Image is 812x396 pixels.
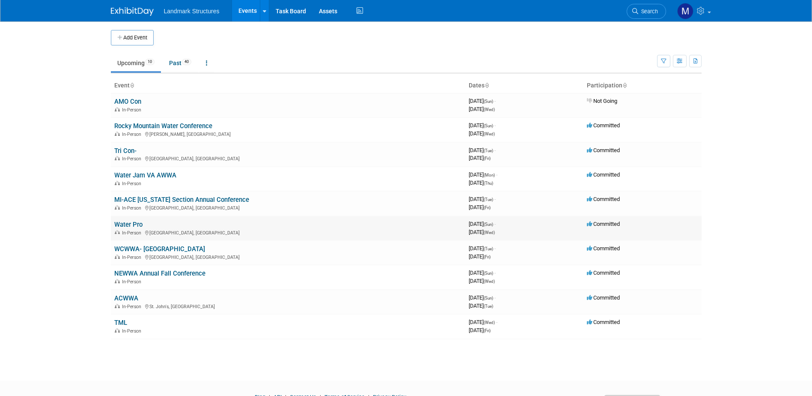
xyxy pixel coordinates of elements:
a: Tri Con- [114,147,137,155]
a: MI-ACE [US_STATE] Section Annual Conference [114,196,249,204]
a: TML [114,319,127,327]
span: [DATE] [469,155,491,161]
span: Committed [587,270,620,276]
a: NEWWA Annual Fall Conference [114,270,205,277]
span: In-Person [122,205,144,211]
span: (Tue) [484,246,493,251]
span: (Tue) [484,304,493,309]
span: [DATE] [469,229,495,235]
img: In-Person Event [115,230,120,234]
span: [DATE] [469,327,491,333]
span: Committed [587,171,620,178]
span: (Fri) [484,328,491,333]
span: Committed [587,294,620,301]
span: (Wed) [484,230,495,235]
a: Sort by Participation Type [622,82,627,89]
span: In-Person [122,328,144,334]
span: (Fri) [484,156,491,161]
span: Committed [587,147,620,153]
div: [GEOGRAPHIC_DATA], [GEOGRAPHIC_DATA] [114,204,462,211]
img: Maryann Tijerina [677,3,693,19]
a: Sort by Start Date [485,82,489,89]
span: - [494,294,496,301]
div: [PERSON_NAME], [GEOGRAPHIC_DATA] [114,130,462,137]
span: (Wed) [484,320,495,325]
span: - [494,147,496,153]
span: - [494,221,496,227]
a: WCWWA- [GEOGRAPHIC_DATA] [114,245,205,253]
span: [DATE] [469,130,495,137]
a: Upcoming10 [111,55,161,71]
span: In-Person [122,255,144,260]
th: Participation [583,78,702,93]
span: (Wed) [484,107,495,112]
span: Committed [587,122,620,129]
span: In-Person [122,230,144,236]
a: ACWWA [114,294,138,302]
span: [DATE] [469,319,497,325]
span: (Mon) [484,173,495,177]
span: - [494,245,496,252]
span: - [496,171,497,178]
span: [DATE] [469,106,495,112]
span: (Fri) [484,255,491,259]
span: (Tue) [484,148,493,153]
span: - [496,319,497,325]
span: [DATE] [469,270,496,276]
span: - [494,196,496,202]
span: In-Person [122,304,144,309]
img: In-Person Event [115,255,120,259]
img: In-Person Event [115,156,120,160]
span: (Tue) [484,197,493,202]
span: [DATE] [469,204,491,210]
img: In-Person Event [115,205,120,210]
span: [DATE] [469,221,496,227]
span: 10 [145,59,155,65]
span: (Sun) [484,99,493,104]
a: Rocky Mountain Water Conference [114,122,212,130]
span: Committed [587,196,620,202]
span: In-Person [122,156,144,162]
div: [GEOGRAPHIC_DATA], [GEOGRAPHIC_DATA] [114,155,462,162]
span: In-Person [122,132,144,137]
span: [DATE] [469,122,496,129]
span: [DATE] [469,245,496,252]
a: Water Pro [114,221,143,228]
a: AMO Con [114,98,141,105]
img: In-Person Event [115,279,120,283]
span: - [494,270,496,276]
span: Search [638,8,658,15]
img: In-Person Event [115,304,120,308]
span: (Fri) [484,205,491,210]
span: In-Person [122,181,144,186]
div: [GEOGRAPHIC_DATA], [GEOGRAPHIC_DATA] [114,229,462,236]
span: [DATE] [469,180,493,186]
span: Committed [587,245,620,252]
span: [DATE] [469,196,496,202]
span: (Sun) [484,222,493,227]
span: [DATE] [469,98,496,104]
span: - [494,122,496,129]
span: [DATE] [469,253,491,260]
div: [GEOGRAPHIC_DATA], [GEOGRAPHIC_DATA] [114,253,462,260]
span: - [494,98,496,104]
span: In-Person [122,107,144,113]
span: In-Person [122,279,144,285]
th: Event [111,78,465,93]
span: (Wed) [484,132,495,136]
a: Sort by Event Name [130,82,134,89]
span: (Thu) [484,181,493,186]
span: Committed [587,221,620,227]
span: (Sun) [484,123,493,128]
img: In-Person Event [115,132,120,136]
span: [DATE] [469,171,497,178]
span: 40 [182,59,191,65]
a: Water Jam VA AWWA [114,171,176,179]
span: Landmark Structures [164,8,220,15]
span: (Sun) [484,271,493,276]
span: [DATE] [469,294,496,301]
img: In-Person Event [115,181,120,185]
img: ExhibitDay [111,7,154,16]
span: Not Going [587,98,617,104]
span: Committed [587,319,620,325]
